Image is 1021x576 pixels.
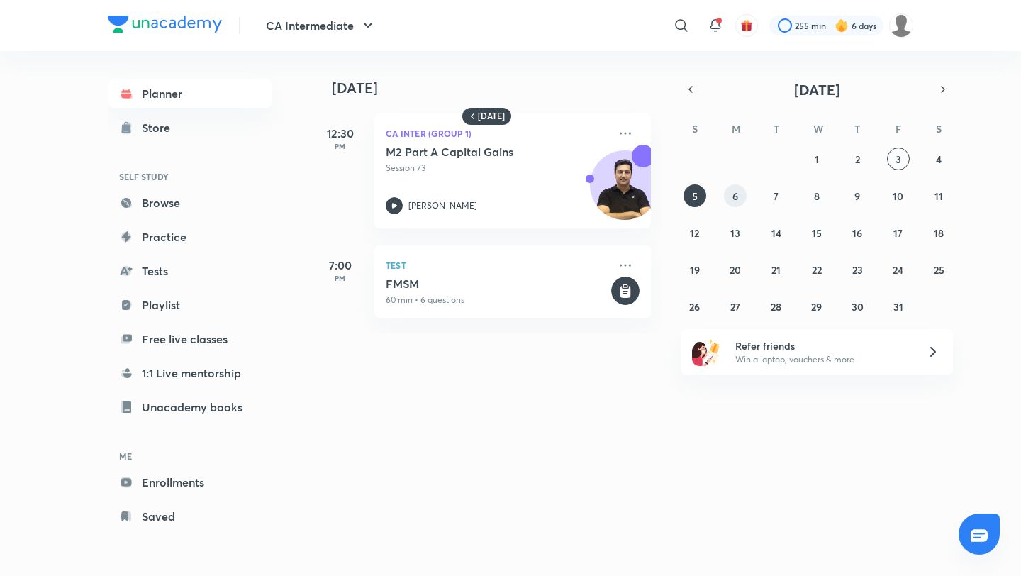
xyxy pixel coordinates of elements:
[846,184,869,207] button: October 9, 2025
[846,258,869,281] button: October 23, 2025
[835,18,849,33] img: streak
[805,184,828,207] button: October 8, 2025
[312,142,369,150] p: PM
[854,189,860,203] abbr: October 9, 2025
[852,263,863,277] abbr: October 23, 2025
[108,325,272,353] a: Free live classes
[108,291,272,319] a: Playlist
[386,145,562,159] h5: M2 Part A Capital Gains
[805,221,828,244] button: October 15, 2025
[689,300,700,314] abbr: October 26, 2025
[108,16,222,36] a: Company Logo
[934,263,944,277] abbr: October 25, 2025
[936,122,942,135] abbr: Saturday
[771,263,781,277] abbr: October 21, 2025
[735,338,910,353] h6: Refer friends
[887,184,910,207] button: October 10, 2025
[846,221,869,244] button: October 16, 2025
[887,148,910,170] button: October 3, 2025
[108,444,272,468] h6: ME
[852,300,864,314] abbr: October 30, 2025
[936,153,942,166] abbr: October 4, 2025
[257,11,385,40] button: CA Intermediate
[896,153,901,166] abbr: October 3, 2025
[108,165,272,189] h6: SELF STUDY
[765,295,788,318] button: October 28, 2025
[684,295,706,318] button: October 26, 2025
[735,353,910,366] p: Win a laptop, vouchers & more
[591,158,659,226] img: Avatar
[887,221,910,244] button: October 17, 2025
[896,122,901,135] abbr: Friday
[684,258,706,281] button: October 19, 2025
[771,300,781,314] abbr: October 28, 2025
[740,19,753,32] img: avatar
[813,122,823,135] abbr: Wednesday
[805,258,828,281] button: October 22, 2025
[108,359,272,387] a: 1:1 Live mentorship
[386,294,608,306] p: 60 min • 6 questions
[934,226,944,240] abbr: October 18, 2025
[730,226,740,240] abbr: October 13, 2025
[684,184,706,207] button: October 5, 2025
[312,125,369,142] h5: 12:30
[724,221,747,244] button: October 13, 2025
[794,80,840,99] span: [DATE]
[846,148,869,170] button: October 2, 2025
[774,189,779,203] abbr: October 7, 2025
[690,263,700,277] abbr: October 19, 2025
[735,14,758,37] button: avatar
[108,113,272,142] a: Store
[732,122,740,135] abbr: Monday
[934,189,943,203] abbr: October 11, 2025
[724,184,747,207] button: October 6, 2025
[692,189,698,203] abbr: October 5, 2025
[893,263,903,277] abbr: October 24, 2025
[386,277,608,291] h5: FMSM
[690,226,699,240] abbr: October 12, 2025
[805,148,828,170] button: October 1, 2025
[108,468,272,497] a: Enrollments
[724,258,747,281] button: October 20, 2025
[692,122,698,135] abbr: Sunday
[108,223,272,251] a: Practice
[893,226,903,240] abbr: October 17, 2025
[893,189,903,203] abbr: October 10, 2025
[852,226,862,240] abbr: October 16, 2025
[312,274,369,282] p: PM
[108,393,272,421] a: Unacademy books
[815,153,819,166] abbr: October 1, 2025
[142,119,179,136] div: Store
[408,199,477,212] p: [PERSON_NAME]
[765,221,788,244] button: October 14, 2025
[889,13,913,38] img: Jyoti
[927,221,950,244] button: October 18, 2025
[765,184,788,207] button: October 7, 2025
[108,189,272,217] a: Browse
[812,263,822,277] abbr: October 22, 2025
[312,257,369,274] h5: 7:00
[332,79,665,96] h4: [DATE]
[805,295,828,318] button: October 29, 2025
[108,502,272,531] a: Saved
[927,258,950,281] button: October 25, 2025
[812,226,822,240] abbr: October 15, 2025
[732,189,738,203] abbr: October 6, 2025
[893,300,903,314] abbr: October 31, 2025
[927,148,950,170] button: October 4, 2025
[386,257,608,274] p: Test
[724,295,747,318] button: October 27, 2025
[854,122,860,135] abbr: Thursday
[730,263,741,277] abbr: October 20, 2025
[386,162,608,175] p: Session 73
[814,189,820,203] abbr: October 8, 2025
[774,122,779,135] abbr: Tuesday
[692,338,720,366] img: referral
[478,111,505,122] h6: [DATE]
[887,258,910,281] button: October 24, 2025
[386,125,608,142] p: CA Inter (Group 1)
[701,79,933,99] button: [DATE]
[730,300,740,314] abbr: October 27, 2025
[108,16,222,33] img: Company Logo
[811,300,822,314] abbr: October 29, 2025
